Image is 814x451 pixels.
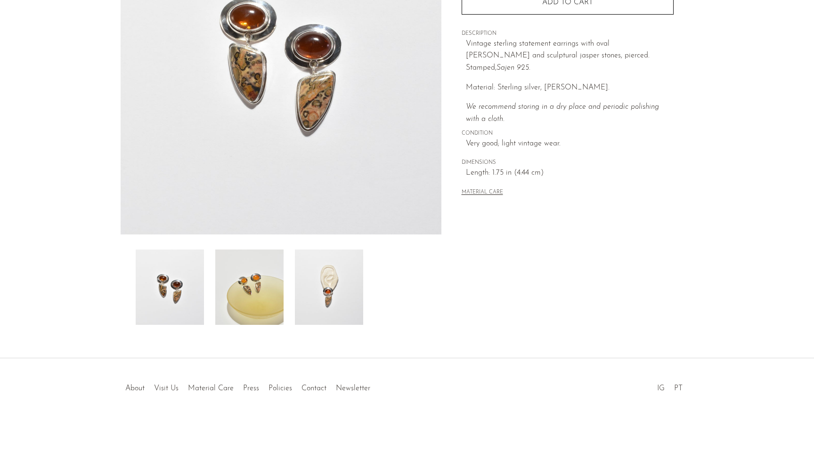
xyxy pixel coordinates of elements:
i: We recommend storing in a dry place and periodic polishing with a cloth. [466,103,659,123]
span: Length: 1.75 in (4.44 cm) [466,167,674,179]
span: CONDITION [462,129,674,138]
a: Contact [301,385,326,392]
p: Vintage sterling statement earrings with oval [PERSON_NAME] and sculptural jasper stones, pierced... [466,38,674,74]
a: Press [243,385,259,392]
em: Sajen 925. [497,64,530,72]
p: Material: Sterling silver, [PERSON_NAME]. [466,82,674,94]
span: DIMENSIONS [462,159,674,167]
a: Policies [269,385,292,392]
a: Material Care [188,385,234,392]
span: Very good; light vintage wear. [466,138,674,150]
button: MATERIAL CARE [462,189,503,196]
ul: Quick links [121,377,375,395]
ul: Social Medias [652,377,687,395]
img: Jasper Amber Earrings [295,250,363,325]
img: Jasper Amber Earrings [136,250,204,325]
a: About [125,385,145,392]
a: PT [674,385,683,392]
a: Visit Us [154,385,179,392]
img: Jasper Amber Earrings [215,250,284,325]
a: IG [657,385,665,392]
span: DESCRIPTION [462,30,674,38]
